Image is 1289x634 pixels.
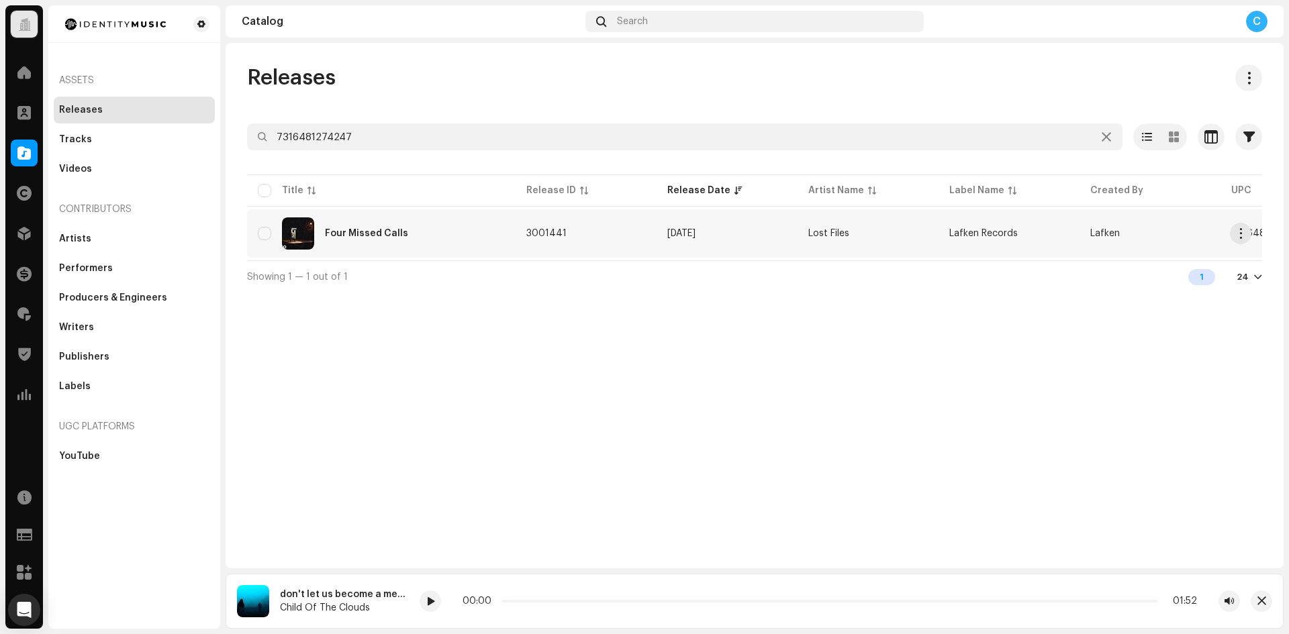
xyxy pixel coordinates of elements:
div: Writers [59,322,94,333]
re-m-nav-item: YouTube [54,443,215,470]
div: Child Of The Clouds [280,602,409,613]
input: Search [247,123,1123,150]
re-a-nav-header: Assets [54,64,215,97]
div: don't let us become a memory [280,589,409,600]
div: Producers & Engineers [59,293,167,303]
img: e1569e4d-b64c-4e64-bae3-12c64e4ddab4 [282,217,314,250]
div: 01:52 [1163,596,1197,606]
re-m-nav-item: Labels [54,373,215,400]
div: Label Name [949,184,1004,197]
re-m-nav-item: Videos [54,156,215,182]
re-m-nav-item: Tracks [54,126,215,153]
re-m-nav-item: Artists [54,225,215,252]
div: Release Date [667,184,730,197]
div: YouTube [59,451,100,462]
div: Publishers [59,352,109,362]
re-a-nav-header: UGC Platforms [54,411,215,443]
re-m-nav-item: Writers [54,314,215,341]
re-m-nav-item: Releases [54,97,215,123]
re-a-nav-header: Contributors [54,193,215,225]
span: Search [617,16,648,27]
re-m-nav-item: Producers & Engineers [54,284,215,311]
div: C [1246,11,1268,32]
div: Artists [59,233,91,244]
re-m-nav-item: Performers [54,255,215,282]
span: Lafken Records [949,229,1018,238]
div: Release ID [526,184,576,197]
div: Artist Name [808,184,864,197]
div: Open Intercom Messenger [8,594,40,626]
img: 185c913a-8839-411b-a7b9-bf647bcb215e [59,16,172,32]
span: Releases [247,64,336,91]
div: Four Missed Calls [325,229,408,238]
div: Performers [59,263,113,274]
span: Lafken [1090,229,1120,238]
div: Lost Files [808,229,849,238]
re-m-nav-item: Publishers [54,344,215,370]
div: Labels [59,381,91,392]
div: Releases [59,105,103,115]
div: Videos [59,164,92,174]
span: Lost Files [808,229,928,238]
div: Tracks [59,134,92,145]
span: 3001441 [526,229,567,238]
div: 00:00 [463,596,497,606]
div: Title [282,184,303,197]
div: Catalog [242,16,580,27]
img: 16da5ee6-3d2e-40a6-9e72-dd87641b374d [237,585,269,617]
div: 24 [1237,272,1249,282]
span: Showing 1 — 1 out of 1 [247,272,348,282]
div: 1 [1188,269,1215,285]
span: Oct 24, 2025 [667,229,696,238]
